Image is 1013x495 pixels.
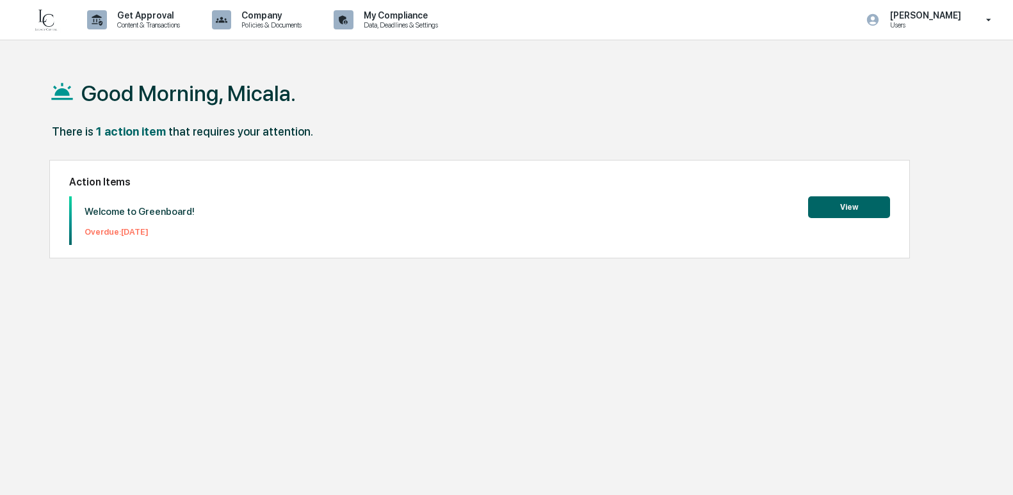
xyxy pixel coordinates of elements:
[107,10,186,20] p: Get Approval
[880,20,968,29] p: Users
[231,10,308,20] p: Company
[85,206,195,217] p: Welcome to Greenboard!
[808,200,890,212] a: View
[96,125,166,138] div: 1 action item
[107,20,186,29] p: Content & Transactions
[168,125,313,138] div: that requires your attention.
[231,20,308,29] p: Policies & Documents
[52,125,93,138] div: There is
[69,176,889,188] h2: Action Items
[353,10,444,20] p: My Compliance
[353,20,444,29] p: Data, Deadlines & Settings
[85,227,195,237] p: Overdue: [DATE]
[808,196,890,218] button: View
[880,10,968,20] p: [PERSON_NAME]
[31,7,61,33] img: logo
[81,81,296,106] h1: Good Morning, Micala.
